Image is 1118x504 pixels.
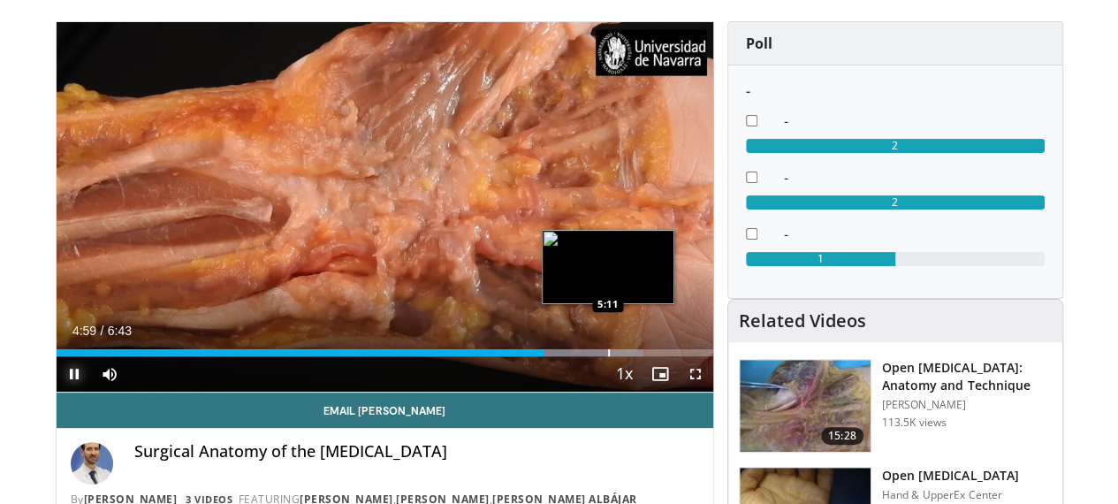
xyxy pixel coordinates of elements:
div: 2 [746,139,1045,153]
h4: Related Videos [739,310,866,332]
a: 15:28 Open [MEDICAL_DATA]: Anatomy and Technique [PERSON_NAME] 113.5K views [739,359,1052,453]
dd: - [771,224,1058,245]
p: 113.5K views [882,416,947,430]
h6: - [746,83,1045,100]
button: Fullscreen [678,356,713,392]
span: / [101,324,104,338]
img: image.jpeg [542,230,674,304]
strong: Poll [746,34,772,53]
button: Playback Rate [607,356,643,392]
h3: Open [MEDICAL_DATA]: Anatomy and Technique [882,359,1052,394]
h4: Surgical Anatomy of the [MEDICAL_DATA] [134,442,699,462]
a: Email [PERSON_NAME] [57,393,713,428]
video-js: Video Player [57,22,713,393]
p: [PERSON_NAME] [882,398,1052,412]
dd: - [771,167,1058,188]
div: 1 [746,252,895,266]
dd: - [771,111,1058,132]
span: 4:59 [72,324,96,338]
p: Hand & UpperEx Center [882,488,1019,502]
button: Enable picture-in-picture mode [643,356,678,392]
span: 6:43 [108,324,132,338]
button: Pause [57,356,92,392]
img: Bindra_-_open_carpal_tunnel_2.png.150x105_q85_crop-smart_upscale.jpg [740,360,871,452]
div: 2 [746,195,1045,210]
button: Mute [92,356,127,392]
img: Avatar [71,442,113,485]
span: 15:28 [821,427,863,445]
h3: Open [MEDICAL_DATA] [882,467,1019,485]
div: Progress Bar [57,349,713,356]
